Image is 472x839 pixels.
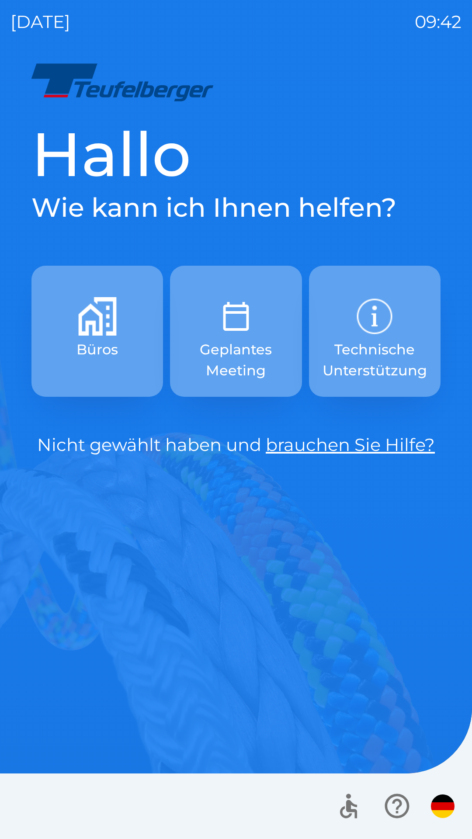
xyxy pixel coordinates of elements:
[76,339,118,360] p: Büros
[10,9,70,35] p: [DATE]
[31,191,441,224] h2: Wie kann ich Ihnen helfen?
[31,61,441,103] img: Logo
[266,434,435,455] a: brauchen Sie Hilfe?
[355,297,394,336] img: c6b30039-4d2f-4329-8780-3c4f973e6d7b.png
[323,339,427,381] p: Technische Unterstützung
[431,794,455,818] img: de flag
[217,297,255,336] img: 46f34ce8-108a-40e6-b99c-59f9fd8963ae.png
[31,117,441,191] h1: Hallo
[191,339,281,381] p: Geplantes Meeting
[31,432,441,458] p: Nicht gewählt haben und
[78,297,117,336] img: 551e5bb0-84e1-4f12-9a5c-399dfc1d8f79.png
[31,266,163,397] button: Büros
[170,266,302,397] button: Geplantes Meeting
[309,266,441,397] button: Technische Unterstützung
[415,9,462,35] p: 09:42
